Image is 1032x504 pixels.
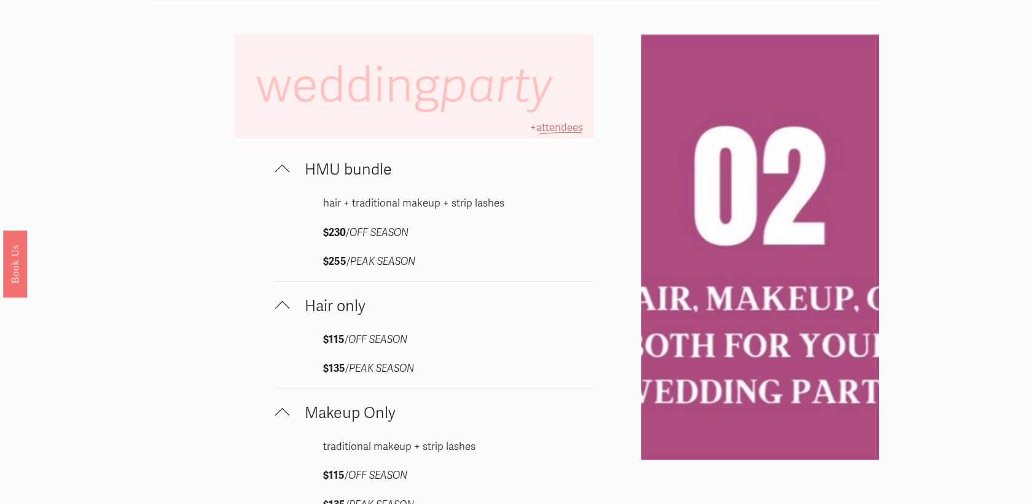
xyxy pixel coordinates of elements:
p: / [323,360,546,379]
button: HMU bundle [275,145,594,194]
div: Hair only [275,331,594,388]
strong: $135 [323,362,345,375]
p: / [323,253,546,272]
p: traditional makeup + strip lashes [323,438,546,457]
a: Book Us [3,230,27,297]
p: / [323,331,546,350]
em: OFF SEASON [348,469,407,482]
p: / [323,467,546,486]
span: HMU bundle [290,160,594,179]
div: HMU bundle [275,194,594,281]
strong: $255 [323,255,346,268]
strong: $230 [323,226,346,239]
span: Hair only [290,297,594,315]
button: Makeup Only [275,388,594,438]
em: PEAK SEASON [350,255,415,268]
p: hair + traditional makeup + strip lashes [323,194,546,213]
em: PEAK SEASON [349,362,414,375]
strong: $115 [323,333,345,346]
em: OFF SEASON [348,333,407,346]
p: / [323,224,546,243]
strong: $115 [323,469,345,482]
span: + [530,121,536,134]
span: Makeup Only [290,404,594,422]
em: OFF SEASON [350,226,408,239]
button: Hair only [275,282,594,331]
span: wedding [256,57,563,116]
span: attendees [536,121,583,134]
em: party [440,57,552,116]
